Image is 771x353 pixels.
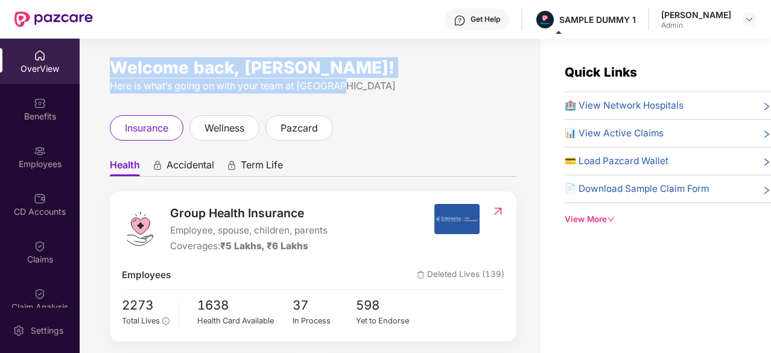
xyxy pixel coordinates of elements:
span: 598 [356,296,420,316]
span: Group Health Insurance [170,204,328,222]
span: Health [110,159,140,176]
div: Welcome back, [PERSON_NAME]! [110,63,516,72]
span: ₹5 Lakhs, ₹6 Lakhs [220,240,308,252]
div: Get Help [471,14,500,24]
div: View More [565,213,771,226]
img: svg+xml;base64,PHN2ZyBpZD0iQmVuZWZpdHMiIHhtbG5zPSJodHRwOi8vd3d3LnczLm9yZy8yMDAwL3N2ZyIgd2lkdGg9Ij... [34,97,46,109]
img: svg+xml;base64,PHN2ZyBpZD0iQ0RfQWNjb3VudHMiIGRhdGEtbmFtZT0iQ0QgQWNjb3VudHMiIHhtbG5zPSJodHRwOi8vd3... [34,192,46,205]
span: Accidental [167,159,214,176]
div: Health Card Available [197,315,293,327]
span: 37 [293,296,357,316]
span: 💳 Load Pazcard Wallet [565,154,668,168]
img: Pazcare_Alternative_logo-01-01.png [536,11,554,28]
img: svg+xml;base64,PHN2ZyBpZD0iQ2xhaW0iIHhtbG5zPSJodHRwOi8vd3d3LnczLm9yZy8yMDAwL3N2ZyIgd2lkdGg9IjIwIi... [34,240,46,252]
span: right [762,156,771,168]
img: insurerIcon [434,204,480,234]
span: insurance [125,121,168,136]
span: Employees [122,268,171,282]
img: deleteIcon [417,271,425,279]
span: 1638 [197,296,293,316]
img: svg+xml;base64,PHN2ZyBpZD0iSG9tZSIgeG1sbnM9Imh0dHA6Ly93d3cudzMub3JnLzIwMDAvc3ZnIiB3aWR0aD0iMjAiIG... [34,49,46,62]
div: Yet to Endorse [356,315,420,327]
span: 📄 Download Sample Claim Form [565,182,709,196]
div: Here is what’s going on with your team at [GEOGRAPHIC_DATA] [110,78,516,94]
img: svg+xml;base64,PHN2ZyBpZD0iU2V0dGluZy0yMHgyMCIgeG1sbnM9Imh0dHA6Ly93d3cudzMub3JnLzIwMDAvc3ZnIiB3aW... [13,325,25,337]
span: pazcard [281,121,318,136]
div: animation [152,160,163,171]
span: Deleted Lives (139) [417,268,504,282]
img: New Pazcare Logo [14,11,93,27]
div: Admin [661,21,731,30]
img: svg+xml;base64,PHN2ZyBpZD0iQ2xhaW0iIHhtbG5zPSJodHRwOi8vd3d3LnczLm9yZy8yMDAwL3N2ZyIgd2lkdGg9IjIwIi... [34,288,46,300]
span: 2273 [122,296,170,316]
img: RedirectIcon [492,205,504,217]
div: [PERSON_NAME] [661,9,731,21]
img: svg+xml;base64,PHN2ZyBpZD0iRHJvcGRvd24tMzJ4MzIiIHhtbG5zPSJodHRwOi8vd3d3LnczLm9yZy8yMDAwL3N2ZyIgd2... [744,14,754,24]
div: Coverages: [170,239,328,253]
span: info-circle [162,317,169,324]
span: Total Lives [122,316,160,325]
span: right [762,129,771,141]
div: SAMPLE DUMMY 1 [559,14,636,25]
div: In Process [293,315,357,327]
img: svg+xml;base64,PHN2ZyBpZD0iSGVscC0zMngzMiIgeG1sbnM9Imh0dHA6Ly93d3cudzMub3JnLzIwMDAvc3ZnIiB3aWR0aD... [454,14,466,27]
div: Settings [27,325,67,337]
span: 📊 View Active Claims [565,126,664,141]
span: 🏥 View Network Hospitals [565,98,684,113]
span: right [762,101,771,113]
span: Employee, spouse, children, parents [170,223,328,238]
img: logo [122,211,158,247]
img: svg+xml;base64,PHN2ZyBpZD0iRW1wbG95ZWVzIiB4bWxucz0iaHR0cDovL3d3dy53My5vcmcvMjAwMC9zdmciIHdpZHRoPS... [34,145,46,157]
div: animation [226,160,237,171]
span: down [607,215,615,223]
span: Quick Links [565,65,637,80]
span: wellness [205,121,244,136]
span: right [762,184,771,196]
span: Term Life [241,159,283,176]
